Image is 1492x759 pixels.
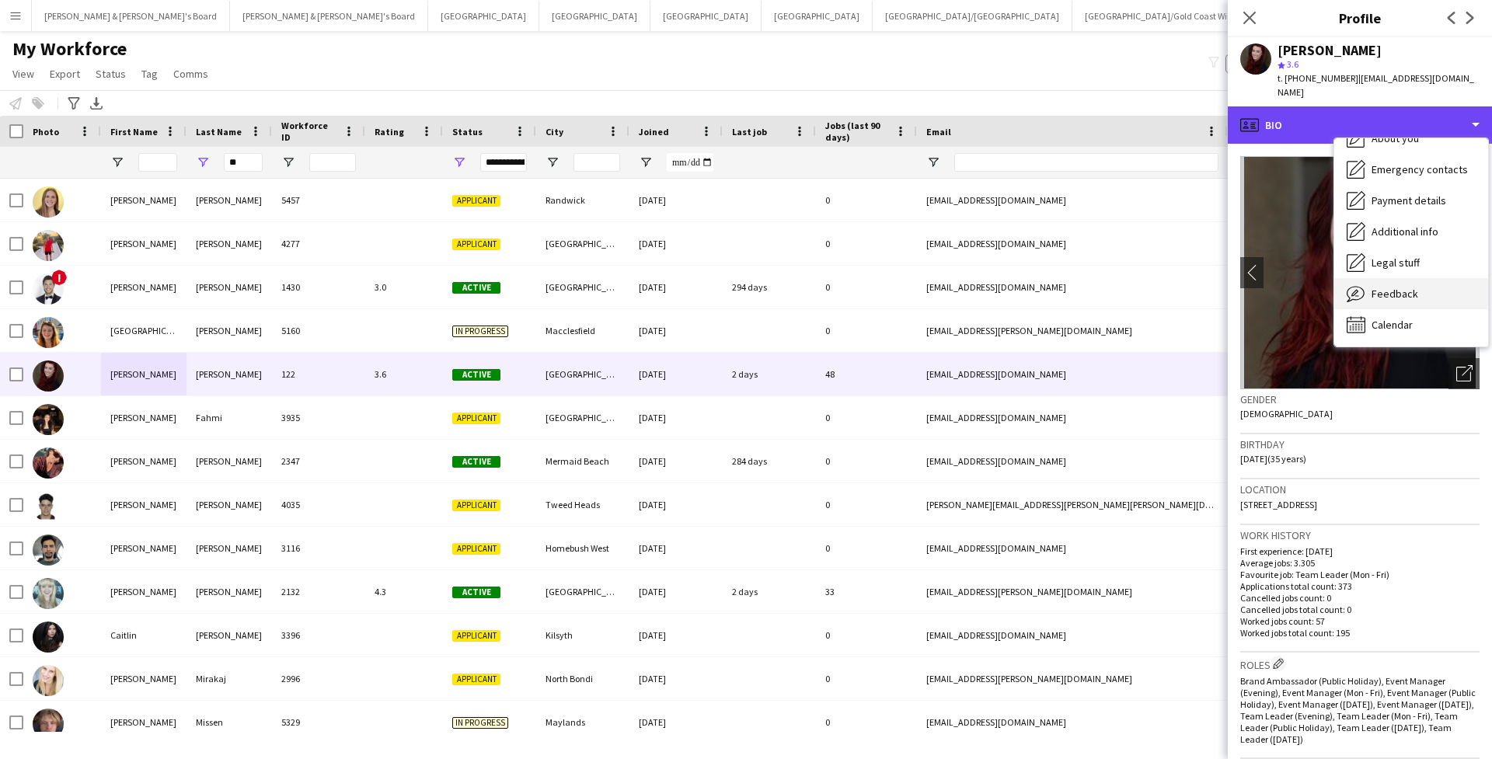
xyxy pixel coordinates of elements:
[33,491,64,522] img: Andres Millan Serrano
[816,701,917,743] div: 0
[917,483,1228,526] div: [PERSON_NAME][EMAIL_ADDRESS][PERSON_NAME][PERSON_NAME][DOMAIN_NAME]
[639,155,653,169] button: Open Filter Menu
[272,396,365,439] div: 3935
[917,657,1228,700] div: [EMAIL_ADDRESS][PERSON_NAME][DOMAIN_NAME]
[33,665,64,696] img: Clara Mirakaj
[1225,54,1303,73] button: Everyone2,189
[723,570,816,613] div: 2 days
[816,614,917,656] div: 0
[1240,482,1480,496] h3: Location
[167,64,214,84] a: Comms
[32,1,230,31] button: [PERSON_NAME] & [PERSON_NAME]'s Board
[1278,44,1382,57] div: [PERSON_NAME]
[365,266,443,308] div: 3.0
[536,309,629,352] div: Macclesfield
[1240,580,1480,592] p: Applications total count: 373
[173,67,208,81] span: Comms
[1372,287,1418,301] span: Feedback
[816,527,917,569] div: 0
[629,570,723,613] div: [DATE]
[101,657,186,700] div: [PERSON_NAME]
[629,657,723,700] div: [DATE]
[272,527,365,569] div: 3116
[101,440,186,482] div: [PERSON_NAME]
[452,126,483,138] span: Status
[101,396,186,439] div: [PERSON_NAME]
[452,674,500,685] span: Applicant
[536,266,629,308] div: [GEOGRAPHIC_DATA]
[272,440,365,482] div: 2347
[816,179,917,221] div: 0
[101,701,186,743] div: [PERSON_NAME]
[1240,437,1480,451] h3: Birthday
[917,701,1228,743] div: [EMAIL_ADDRESS][DOMAIN_NAME]
[33,534,64,566] img: Bhuwan Ghimire
[196,126,242,138] span: Last Name
[96,67,126,81] span: Status
[12,67,34,81] span: View
[33,317,64,348] img: Alexandria Mills
[272,222,365,265] div: 4277
[33,404,64,435] img: Amanda Fahmi
[917,527,1228,569] div: [EMAIL_ADDRESS][DOMAIN_NAME]
[452,413,500,424] span: Applicant
[101,309,186,352] div: [GEOGRAPHIC_DATA]
[272,657,365,700] div: 2996
[186,657,272,700] div: Mirakaj
[762,1,873,31] button: [GEOGRAPHIC_DATA]
[33,578,64,609] img: Brittany Smith
[1334,216,1488,247] div: Additional info
[536,614,629,656] div: Kilsyth
[6,64,40,84] a: View
[536,396,629,439] div: [GEOGRAPHIC_DATA]
[375,126,404,138] span: Rating
[452,587,500,598] span: Active
[1278,72,1358,84] span: t. [PHONE_NUMBER]
[536,527,629,569] div: Homebush West
[186,396,272,439] div: Fahmi
[452,543,500,555] span: Applicant
[101,179,186,221] div: [PERSON_NAME]
[365,570,443,613] div: 4.3
[629,179,723,221] div: [DATE]
[926,126,951,138] span: Email
[33,709,64,740] img: Elliott Missen
[917,309,1228,352] div: [EMAIL_ADDRESS][PERSON_NAME][DOMAIN_NAME]
[1372,131,1419,145] span: About you
[272,266,365,308] div: 1430
[954,153,1218,172] input: Email Filter Input
[629,396,723,439] div: [DATE]
[272,309,365,352] div: 5160
[87,94,106,113] app-action-btn: Export XLSX
[1334,154,1488,185] div: Emergency contacts
[1334,309,1488,340] div: Calendar
[917,396,1228,439] div: [EMAIL_ADDRESS][DOMAIN_NAME]
[196,155,210,169] button: Open Filter Menu
[1240,675,1476,745] span: Brand Ambassador (Public Holiday), Event Manager (Evening), Event Manager (Mon - Fri), Event Mana...
[186,614,272,656] div: [PERSON_NAME]
[1228,106,1492,144] div: Bio
[186,570,272,613] div: [PERSON_NAME]
[33,126,59,138] span: Photo
[1240,528,1480,542] h3: Work history
[309,153,356,172] input: Workforce ID Filter Input
[629,527,723,569] div: [DATE]
[452,282,500,294] span: Active
[452,717,508,729] span: In progress
[272,614,365,656] div: 3396
[44,64,86,84] a: Export
[428,1,539,31] button: [GEOGRAPHIC_DATA]
[272,701,365,743] div: 5329
[452,195,500,207] span: Applicant
[1372,162,1468,176] span: Emergency contacts
[186,353,272,395] div: [PERSON_NAME]
[1240,392,1480,406] h3: Gender
[1334,247,1488,278] div: Legal stuff
[101,222,186,265] div: [PERSON_NAME]
[667,153,713,172] input: Joined Filter Input
[917,179,1228,221] div: [EMAIL_ADDRESS][DOMAIN_NAME]
[1240,615,1480,627] p: Worked jobs count: 57
[816,309,917,352] div: 0
[1240,156,1480,389] img: Crew avatar or photo
[546,126,563,138] span: City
